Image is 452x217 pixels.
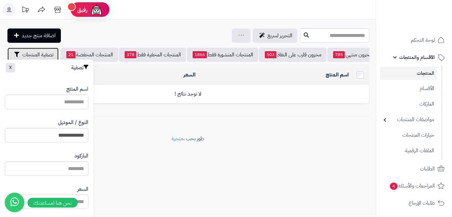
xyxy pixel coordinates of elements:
[2,109,188,117] div: عرض 0 إلى 0 من 0 (0 صفحات)
[265,51,277,58] span: 503
[399,53,435,62] span: الأقسام والمنتجات
[380,97,437,111] a: الماركات
[420,164,435,173] span: الطلبات
[17,3,33,18] a: تحديثات المنصة
[61,48,118,62] a: المنتجات المخفضة21
[7,48,59,62] button: تصفية المنتجات
[259,48,327,62] a: مخزون قارب على النفاذ503
[408,14,446,28] img: logo-2.png
[58,119,88,126] label: النوع / الموديل
[193,51,207,58] span: 1866
[7,29,61,43] a: اضافة منتج جديد
[66,51,75,58] span: 21
[172,135,184,143] a: متجرة
[411,36,435,45] span: لوحة التحكم
[380,82,437,96] a: الأقسام
[326,71,349,79] a: اسم المنتج
[380,32,448,48] a: لوحة التحكم
[253,29,298,43] a: التحرير لسريع
[380,144,437,158] a: الملفات الرقمية
[380,113,437,127] a: مواصفات المنتجات
[77,6,87,14] span: رفيق
[380,128,437,142] a: خيارات المنتجات
[390,182,398,190] span: 4
[327,48,377,62] a: مخزون منتهي785
[380,195,448,211] a: طلبات الإرجاع
[184,71,196,79] a: السعر
[22,51,53,59] span: تصفية المنتجات
[125,51,136,58] span: 378
[22,32,56,40] span: اضافة منتج جديد
[267,32,292,40] span: التحرير لسريع
[90,3,103,16] img: ai-face.png
[74,152,88,160] label: الباركود
[389,181,435,190] span: المراجعات والأسئلة
[187,48,258,62] a: المنتجات المنشورة فقط1866
[380,67,437,80] a: المنتجات
[77,186,88,193] label: السعر
[380,178,448,194] a: المراجعات والأسئلة4
[409,199,435,208] span: طلبات الإرجاع
[71,64,88,71] h3: تصفية
[9,64,12,71] span: X
[380,161,448,177] a: الطلبات
[66,86,88,93] label: اسم المنتج
[6,63,15,73] button: X
[333,51,345,58] span: 785
[7,85,369,103] td: لا توجد نتائج !
[119,48,186,62] a: المنتجات المخفية فقط378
